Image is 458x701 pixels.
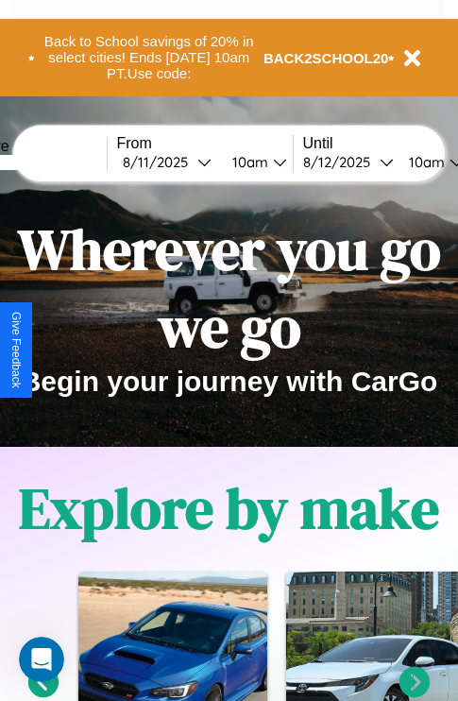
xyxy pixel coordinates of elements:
[117,152,217,172] button: 8/11/2025
[19,470,439,547] h1: Explore by make
[303,153,380,171] div: 8 / 12 / 2025
[123,153,197,171] div: 8 / 11 / 2025
[217,152,293,172] button: 10am
[223,153,273,171] div: 10am
[35,28,263,87] button: Back to School savings of 20% in select cities! Ends [DATE] 10am PT.Use code:
[117,135,293,152] label: From
[19,637,64,682] iframe: Intercom live chat
[399,153,450,171] div: 10am
[9,312,23,388] div: Give Feedback
[263,50,389,66] b: BACK2SCHOOL20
